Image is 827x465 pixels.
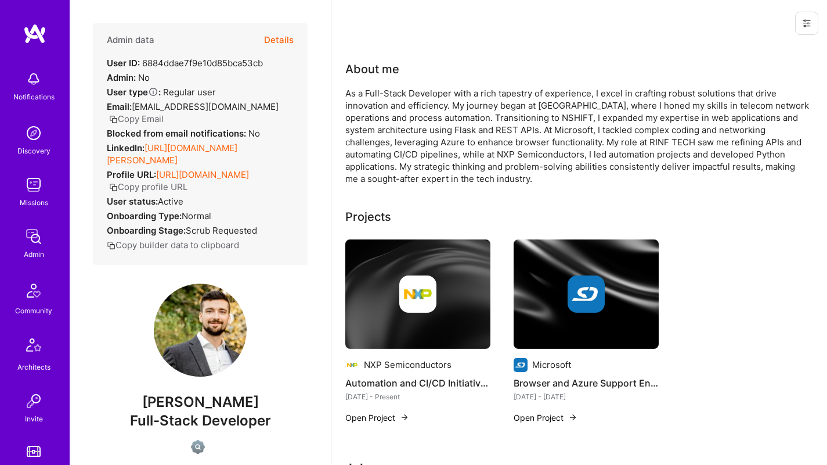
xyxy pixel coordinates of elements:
i: icon Copy [109,115,118,124]
strong: LinkedIn: [107,142,145,153]
img: arrow-right [568,413,577,422]
button: Details [264,23,294,57]
strong: Profile URL: [107,169,156,180]
div: [DATE] - [DATE] [514,391,659,403]
span: Full-Stack Developer [130,412,271,429]
img: Company logo [345,358,359,372]
img: teamwork [22,173,45,196]
img: admin teamwork [22,225,45,248]
div: Discovery [17,145,50,157]
strong: Blocked from email notifications: [107,128,248,139]
div: Notifications [13,91,55,103]
div: Missions [20,196,48,209]
strong: User type : [107,87,161,98]
span: Scrub Requested [186,225,257,236]
div: Invite [25,413,43,425]
span: Active [158,196,183,207]
img: Not Scrubbed [191,440,205,454]
img: arrow-right [400,413,409,422]
a: [URL][DOMAIN_NAME][PERSON_NAME] [107,142,237,166]
img: Company logo [514,358,528,372]
div: Microsoft [532,359,571,371]
div: No [107,127,260,139]
button: Open Project [514,412,577,424]
button: Copy Email [109,113,164,125]
img: Company logo [399,276,436,313]
h4: Automation and CI/CD Initiatives [345,375,490,391]
img: Community [20,277,48,305]
img: Company logo [568,276,605,313]
img: cover [345,239,490,349]
div: Regular user [107,86,216,98]
div: As a Full-Stack Developer with a rich tapestry of experience, I excel in crafting robust solution... [345,87,810,185]
strong: Email: [107,101,132,112]
button: Copy profile URL [109,181,187,193]
div: Community [15,305,52,317]
div: Admin [24,248,44,260]
span: [PERSON_NAME] [93,394,308,411]
strong: User status: [107,196,158,207]
i: icon Copy [109,183,118,192]
div: No [107,71,150,84]
img: Invite [22,389,45,413]
h4: Browser and Azure Support Engineering [514,375,659,391]
i: Help [148,87,158,97]
a: [URL][DOMAIN_NAME] [156,169,249,180]
div: 6884ddae7f9e10d85bca53cb [107,57,263,69]
img: logo [23,23,46,44]
img: tokens [27,446,41,457]
div: Architects [17,361,50,373]
button: Open Project [345,412,409,424]
span: normal [182,210,211,221]
div: [DATE] - Present [345,391,490,403]
img: Architects [20,333,48,361]
img: bell [22,67,45,91]
img: User Avatar [154,284,247,377]
img: discovery [22,121,45,145]
h4: Admin data [107,35,154,45]
div: About me [345,60,399,78]
strong: Onboarding Type: [107,210,182,221]
strong: User ID: [107,58,140,69]
span: [EMAIL_ADDRESS][DOMAIN_NAME] [132,101,279,112]
i: icon Copy [107,241,115,250]
button: Copy builder data to clipboard [107,239,239,251]
div: Projects [345,208,391,226]
strong: Admin: [107,72,136,83]
strong: Onboarding Stage: [107,225,186,236]
img: cover [514,239,659,349]
div: NXP Semiconductors [364,359,452,371]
